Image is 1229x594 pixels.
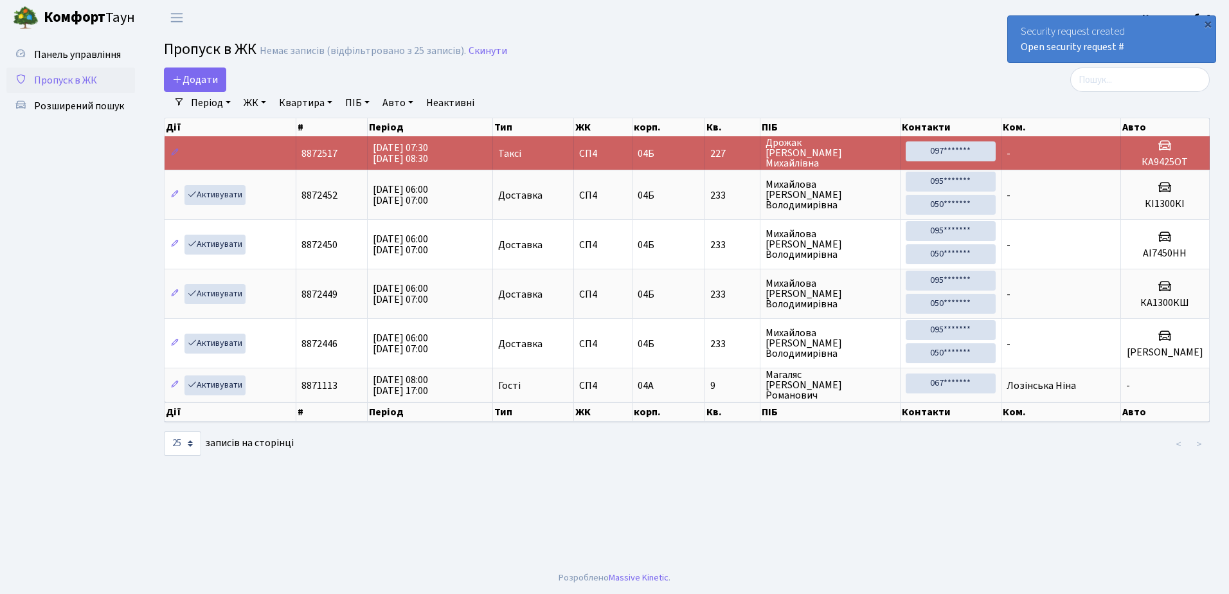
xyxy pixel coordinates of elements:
[493,118,574,136] th: Тип
[34,99,124,113] span: Розширений пошук
[1121,118,1210,136] th: Авто
[498,289,543,300] span: Доставка
[493,402,574,422] th: Тип
[498,190,543,201] span: Доставка
[260,45,466,57] div: Немає записів (відфільтровано з 25 записів).
[184,235,246,255] a: Активувати
[498,148,521,159] span: Таксі
[301,287,337,301] span: 8872449
[373,232,428,257] span: [DATE] 06:00 [DATE] 07:00
[301,238,337,252] span: 8872450
[184,185,246,205] a: Активувати
[638,188,654,203] span: 04Б
[161,7,193,28] button: Переключити навігацію
[1008,16,1216,62] div: Security request created
[1126,198,1204,210] h5: КІ1300КІ
[373,282,428,307] span: [DATE] 06:00 [DATE] 07:00
[164,431,201,456] select: записів на сторінці
[760,118,900,136] th: ПІБ
[421,92,480,114] a: Неактивні
[579,381,627,391] span: СП4
[301,337,337,351] span: 8872446
[373,331,428,356] span: [DATE] 06:00 [DATE] 07:00
[498,240,543,250] span: Доставка
[766,138,894,168] span: Дрожак [PERSON_NAME] Михайлівна
[1007,238,1010,252] span: -
[1121,402,1210,422] th: Авто
[164,38,256,60] span: Пропуск в ЖК
[373,141,428,166] span: [DATE] 07:30 [DATE] 08:30
[1007,379,1076,393] span: Лозінська Ніна
[1007,337,1010,351] span: -
[574,118,632,136] th: ЖК
[766,179,894,210] span: Михайлова [PERSON_NAME] Володимирівна
[559,571,670,585] div: Розроблено .
[1126,156,1204,168] h5: КА9425ОТ
[301,379,337,393] span: 8871113
[579,339,627,349] span: СП4
[6,67,135,93] a: Пропуск в ЖК
[184,375,246,395] a: Активувати
[638,337,654,351] span: 04Б
[184,334,246,354] a: Активувати
[710,148,755,159] span: 227
[373,373,428,398] span: [DATE] 08:00 [DATE] 17:00
[766,229,894,260] span: Михайлова [PERSON_NAME] Володимирівна
[1201,17,1214,30] div: ×
[705,118,760,136] th: Кв.
[638,287,654,301] span: 04Б
[632,118,705,136] th: корп.
[44,7,135,29] span: Таун
[1070,67,1210,92] input: Пошук...
[368,402,493,422] th: Період
[274,92,337,114] a: Квартира
[498,381,521,391] span: Гості
[1001,402,1121,422] th: Ком.
[609,571,668,584] a: Massive Kinetic
[172,73,218,87] span: Додати
[184,284,246,304] a: Активувати
[164,67,226,92] a: Додати
[373,183,428,208] span: [DATE] 06:00 [DATE] 07:00
[710,289,755,300] span: 233
[710,381,755,391] span: 9
[574,402,632,422] th: ЖК
[368,118,493,136] th: Період
[1126,346,1204,359] h5: [PERSON_NAME]
[638,147,654,161] span: 04Б
[901,402,1001,422] th: Контакти
[238,92,271,114] a: ЖК
[579,289,627,300] span: СП4
[1126,248,1204,260] h5: АІ7450НН
[1007,147,1010,161] span: -
[1126,297,1204,309] h5: КА1300КШ
[34,73,97,87] span: Пропуск в ЖК
[901,118,1001,136] th: Контакти
[6,42,135,67] a: Панель управління
[1007,287,1010,301] span: -
[1126,379,1130,393] span: -
[165,402,296,422] th: Дії
[13,5,39,31] img: logo.png
[34,48,121,62] span: Панель управління
[1007,188,1010,203] span: -
[469,45,507,57] a: Скинути
[760,402,900,422] th: ПІБ
[638,238,654,252] span: 04Б
[1021,40,1124,54] a: Open security request #
[296,118,368,136] th: #
[164,431,294,456] label: записів на сторінці
[6,93,135,119] a: Розширений пошук
[632,402,705,422] th: корп.
[340,92,375,114] a: ПІБ
[766,328,894,359] span: Михайлова [PERSON_NAME] Володимирівна
[1142,10,1214,26] a: Консьєрж б. 4.
[579,148,627,159] span: СП4
[1142,11,1214,25] b: Консьєрж б. 4.
[44,7,105,28] b: Комфорт
[1001,118,1121,136] th: Ком.
[186,92,236,114] a: Період
[579,240,627,250] span: СП4
[766,370,894,401] span: Магаляс [PERSON_NAME] Романович
[377,92,418,114] a: Авто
